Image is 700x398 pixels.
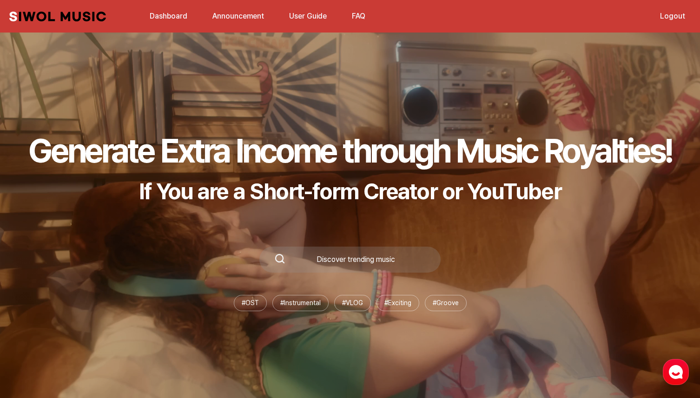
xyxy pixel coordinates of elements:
[272,295,329,311] li: # Instrumental
[376,295,419,311] li: # Exciting
[284,6,332,26] a: User Guide
[207,6,270,26] a: Announcement
[425,295,467,311] li: # Groove
[144,6,193,26] a: Dashboard
[654,6,691,26] a: Logout
[285,256,426,263] div: Discover trending music
[334,295,371,311] li: # VLOG
[234,295,267,311] li: # OST
[346,5,371,27] button: FAQ
[28,178,672,205] p: If You are a Short-form Creator or YouTuber
[28,130,672,170] h1: Generate Extra Income through Music Royalties!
